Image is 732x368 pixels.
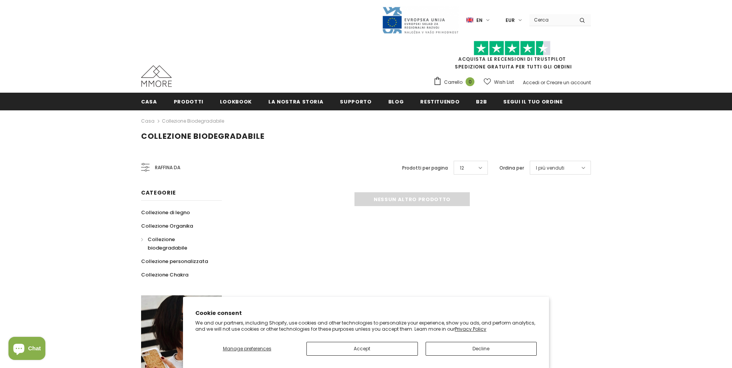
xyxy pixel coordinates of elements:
[382,17,459,23] a: Javni Razpis
[466,17,473,23] img: i-lang-1.png
[220,98,252,105] span: Lookbook
[141,189,176,196] span: Categorie
[541,79,545,86] span: or
[6,337,48,362] inbox-online-store-chat: Shopify online store chat
[426,342,537,356] button: Decline
[141,268,188,281] a: Collezione Chakra
[506,17,515,24] span: EUR
[141,222,193,230] span: Collezione Organika
[460,164,464,172] span: 12
[141,209,190,216] span: Collezione di legno
[484,75,514,89] a: Wish List
[476,98,487,105] span: B2B
[458,56,566,62] a: Acquista le recensioni di TrustPilot
[162,118,224,124] a: Collezione biodegradabile
[433,44,591,70] span: SPEDIZIONE GRATUITA PER TUTTI GLI ORDINI
[155,163,180,172] span: Raffina da
[141,98,157,105] span: Casa
[174,93,203,110] a: Prodotti
[141,258,208,265] span: Collezione personalizzata
[546,79,591,86] a: Creare un account
[420,98,459,105] span: Restituendo
[148,236,187,251] span: Collezione biodegradabile
[433,77,478,88] a: Carrello 0
[268,98,323,105] span: La nostra storia
[444,78,462,86] span: Carrello
[476,17,482,24] span: en
[455,326,486,332] a: Privacy Policy
[268,93,323,110] a: La nostra storia
[476,93,487,110] a: B2B
[529,14,574,25] input: Search Site
[494,78,514,86] span: Wish List
[503,93,562,110] a: Segui il tuo ordine
[141,206,190,219] a: Collezione di legno
[466,77,474,86] span: 0
[220,93,252,110] a: Lookbook
[306,342,418,356] button: Accept
[195,320,537,332] p: We and our partners, including Shopify, use cookies and other technologies to personalize your ex...
[388,93,404,110] a: Blog
[141,131,265,142] span: Collezione biodegradabile
[141,117,155,126] a: Casa
[388,98,404,105] span: Blog
[402,164,448,172] label: Prodotti per pagina
[141,233,213,255] a: Collezione biodegradabile
[420,93,459,110] a: Restituendo
[499,164,524,172] label: Ordina per
[141,219,193,233] a: Collezione Organika
[141,271,188,278] span: Collezione Chakra
[141,255,208,268] a: Collezione personalizzata
[195,342,299,356] button: Manage preferences
[141,65,172,87] img: Casi MMORE
[382,6,459,34] img: Javni Razpis
[523,79,539,86] a: Accedi
[340,98,371,105] span: supporto
[174,98,203,105] span: Prodotti
[195,309,537,317] h2: Cookie consent
[503,98,562,105] span: Segui il tuo ordine
[340,93,371,110] a: supporto
[223,345,271,352] span: Manage preferences
[536,164,564,172] span: I più venduti
[141,93,157,110] a: Casa
[474,41,551,56] img: Fidati di Pilot Stars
